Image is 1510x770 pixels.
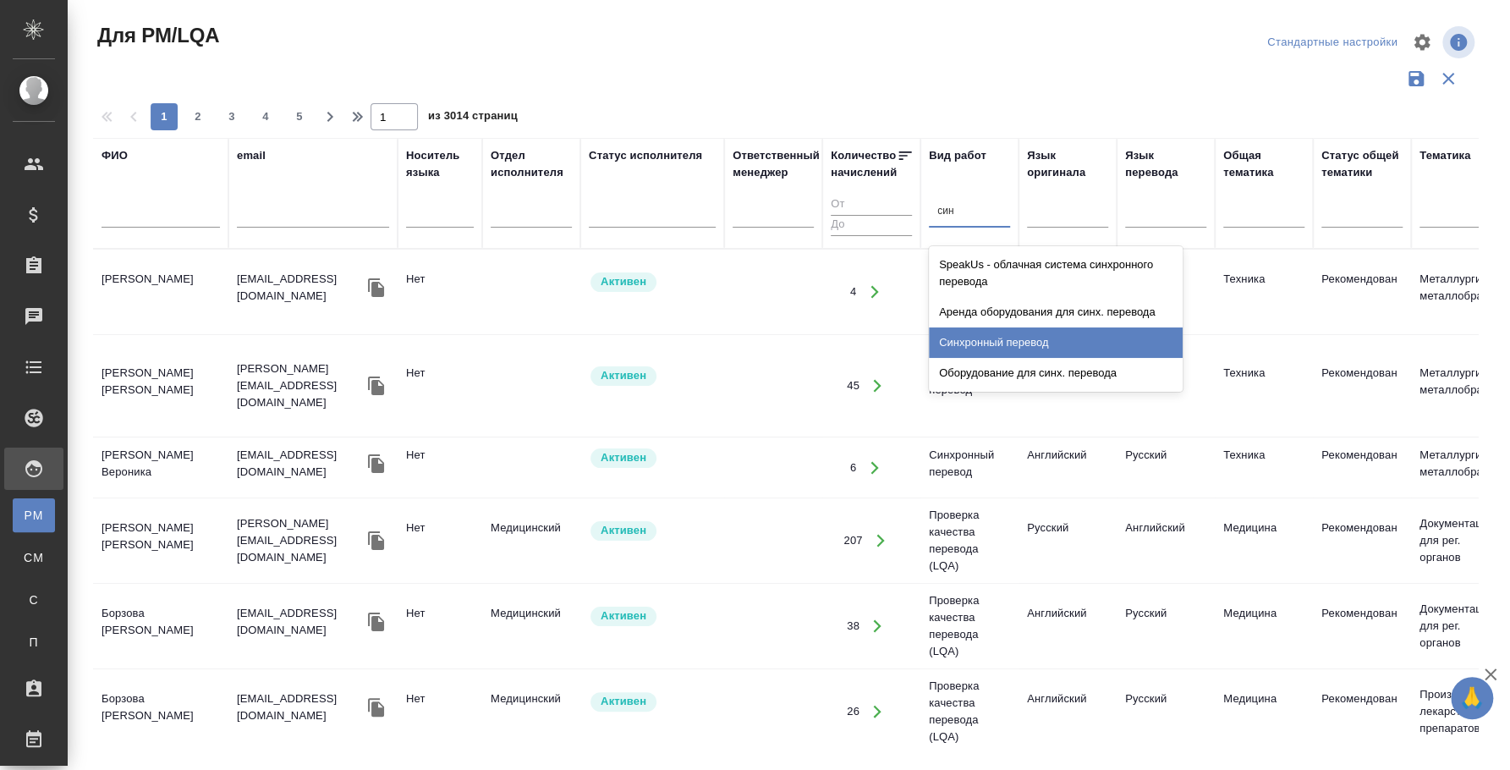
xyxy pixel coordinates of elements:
td: Проверка качества перевода (LQA) [920,498,1019,583]
td: Русский [1117,682,1215,741]
div: Носитель языка [406,147,474,181]
button: Открыть работы [860,369,895,404]
div: email [237,147,266,164]
p: Активен [601,522,646,539]
button: Скопировать [364,373,389,399]
td: Последовательный перевод [920,262,1019,322]
td: Русский [1117,438,1215,498]
div: Аренда оборудования для синх. перевода [929,297,1183,327]
span: из 3014 страниц [428,106,518,130]
td: Английский [1019,438,1117,498]
span: 5 [286,108,313,125]
span: 4 [252,108,279,125]
a: С [13,583,55,617]
div: 38 [847,618,859,635]
div: Рядовой исполнитель: назначай с учетом рейтинга [589,271,716,294]
td: Рекомендован [1313,682,1411,741]
button: 2 [184,103,211,130]
button: Скопировать [364,451,389,476]
div: Статус исполнителя [589,147,702,164]
td: Рекомендован [1313,262,1411,322]
div: ФИО [102,147,128,164]
button: 🙏 [1451,677,1493,719]
div: Рядовой исполнитель: назначай с учетом рейтинга [589,365,716,388]
td: Рекомендован [1313,356,1411,415]
div: Общая тематика [1223,147,1304,181]
span: Для PM/LQA [93,22,219,49]
button: Скопировать [364,695,389,720]
td: Медицина [1215,597,1313,656]
td: [PERSON_NAME] [93,262,228,322]
p: [PERSON_NAME][EMAIL_ADDRESS][DOMAIN_NAME] [237,360,364,411]
p: Активен [601,449,646,466]
button: Открыть работы [857,275,892,310]
td: Синхронный перевод [920,438,1019,498]
td: [PERSON_NAME] [PERSON_NAME] [93,356,228,415]
td: Металлургия и металлобработка [1411,438,1509,498]
input: От [831,195,912,216]
td: Металлургия и металлобработка [1411,356,1509,415]
td: Проверка качества перевода (LQA) [920,584,1019,668]
td: Нет [398,682,482,741]
td: Медицинский [482,511,580,570]
td: Рекомендован [1313,438,1411,498]
button: Открыть работы [860,609,895,644]
div: 207 [843,532,862,549]
td: Нет [398,262,482,322]
td: Медицинский [482,682,580,741]
td: Борзова [PERSON_NAME] [93,597,228,656]
td: Нет [398,356,482,415]
button: Сохранить фильтры [1400,63,1432,95]
p: Активен [601,367,646,384]
button: Открыть работы [857,450,892,485]
td: Последовательный перевод [920,356,1019,415]
p: Активен [601,608,646,624]
button: 3 [218,103,245,130]
td: Проверка качества перевода (LQA) [920,669,1019,754]
button: 4 [252,103,279,130]
div: 45 [847,377,859,394]
td: Металлургия и металлобработка [1411,262,1509,322]
div: 6 [850,459,856,476]
p: [EMAIL_ADDRESS][DOMAIN_NAME] [237,271,364,305]
td: Русский [1019,511,1117,570]
td: Нет [398,438,482,498]
td: Документация для рег. органов [1411,507,1509,575]
td: Документация для рег. органов [1411,592,1509,660]
a: PM [13,498,55,532]
span: Посмотреть информацию [1442,26,1478,58]
td: Нет [398,511,482,570]
span: CM [21,549,47,566]
button: 5 [286,103,313,130]
td: [PERSON_NAME] Вероника [93,438,228,498]
button: Открыть работы [864,524,898,558]
p: [EMAIL_ADDRESS][DOMAIN_NAME] [237,690,364,724]
span: Настроить таблицу [1402,22,1442,63]
button: Сбросить фильтры [1432,63,1464,95]
span: П [21,634,47,651]
div: Вид работ [929,147,986,164]
div: SpeakUs - облачная система синхронного перевода [929,250,1183,297]
span: С [21,591,47,608]
div: Язык оригинала [1027,147,1108,181]
button: Скопировать [364,609,389,635]
td: [PERSON_NAME] [PERSON_NAME] [93,511,228,570]
div: Язык перевода [1125,147,1206,181]
td: Производство лекарственных препаратов [1411,678,1509,745]
p: [EMAIL_ADDRESS][DOMAIN_NAME] [237,605,364,639]
div: Синхронный перевод [929,327,1183,358]
button: Скопировать [364,275,389,300]
td: Техника [1215,356,1313,415]
div: Рядовой исполнитель: назначай с учетом рейтинга [589,690,716,713]
div: 26 [847,703,859,720]
td: Английский [1019,597,1117,656]
div: Рядовой исполнитель: назначай с учетом рейтинга [589,520,716,542]
div: Статус общей тематики [1321,147,1403,181]
div: Рядовой исполнитель: назначай с учетом рейтинга [589,447,716,470]
div: Тематика [1419,147,1470,164]
div: Оборудование для синх. перевода [929,358,1183,388]
td: Рекомендован [1313,597,1411,656]
span: 3 [218,108,245,125]
td: Медицина [1215,511,1313,570]
td: Техника [1215,438,1313,498]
